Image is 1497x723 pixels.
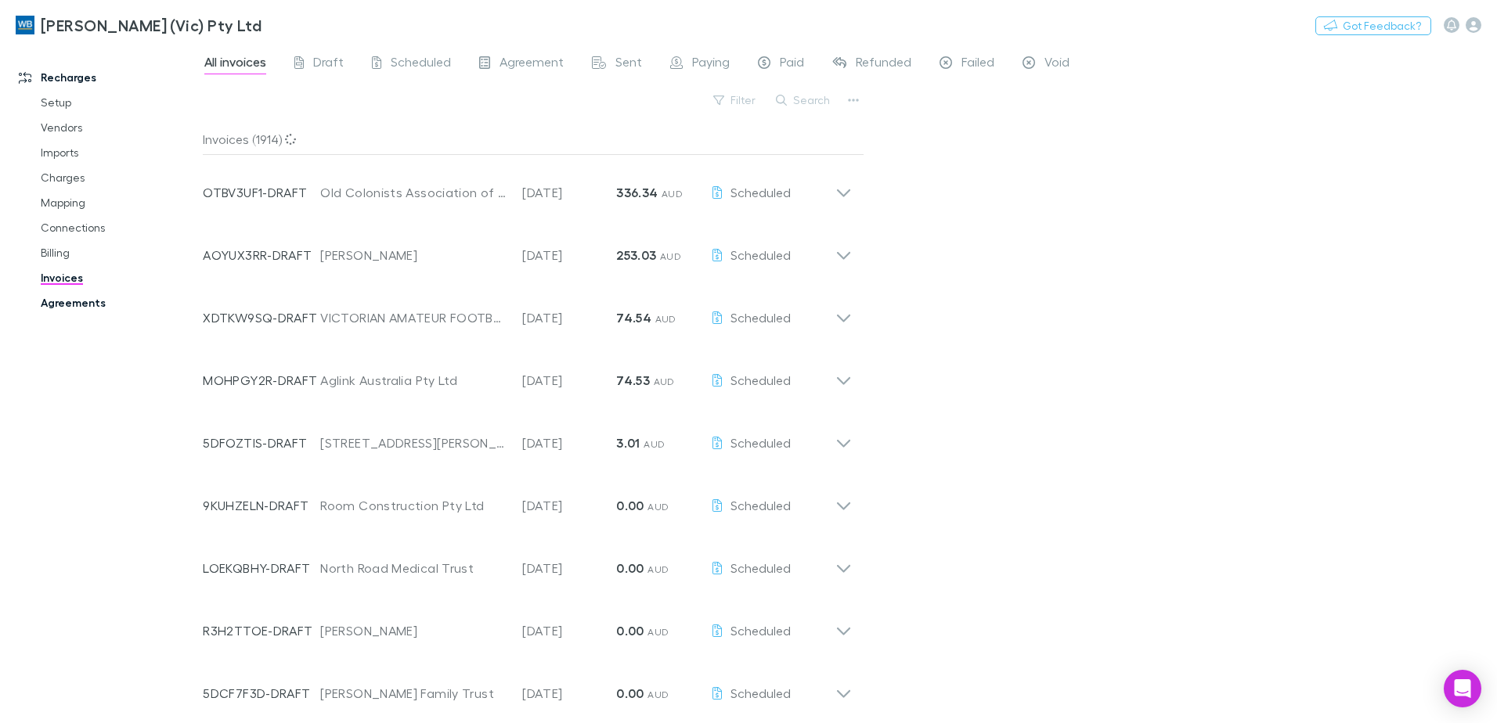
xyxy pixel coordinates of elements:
[647,563,669,575] span: AUD
[730,185,791,200] span: Scheduled
[660,250,681,262] span: AUD
[203,308,320,327] p: XDTKW9SQ-DRAFT
[655,313,676,325] span: AUD
[616,185,658,200] strong: 336.34
[25,90,211,115] a: Setup
[1044,54,1070,74] span: Void
[391,54,451,74] span: Scheduled
[203,371,320,390] p: MOHPGY2R-DRAFT
[190,531,864,593] div: LOEKQBHY-DRAFTNorth Road Medical Trust[DATE]0.00 AUDScheduled
[616,623,644,638] strong: 0.00
[1315,16,1431,35] button: Got Feedback?
[25,115,211,140] a: Vendors
[203,496,320,515] p: 9KUHZELN-DRAFT
[320,308,507,327] div: VICTORIAN AMATEUR FOOTBALL ASSOCIATION
[320,183,507,202] div: Old Colonists Association of Victoria (TA Abound Communities)
[961,54,994,74] span: Failed
[313,54,344,74] span: Draft
[25,290,211,315] a: Agreements
[730,623,791,638] span: Scheduled
[616,310,651,326] strong: 74.54
[190,593,864,656] div: R3H2TTOE-DRAFT[PERSON_NAME][DATE]0.00 AUDScheduled
[25,240,211,265] a: Billing
[730,247,791,262] span: Scheduled
[730,685,791,700] span: Scheduled
[616,435,640,451] strong: 3.01
[3,65,211,90] a: Recharges
[730,498,791,513] span: Scheduled
[662,188,683,200] span: AUD
[730,560,791,575] span: Scheduled
[190,656,864,718] div: 5DCF7F3D-DRAFT[PERSON_NAME] Family Trust[DATE]0.00 AUDScheduled
[6,6,271,44] a: [PERSON_NAME] (Vic) Pty Ltd
[190,405,864,468] div: 5DFOZTIS-DRAFT[STREET_ADDRESS][PERSON_NAME] Pty Ltd[DATE]3.01 AUDScheduled
[616,372,650,388] strong: 74.53
[522,183,616,202] p: [DATE]
[25,140,211,165] a: Imports
[647,626,669,638] span: AUD
[190,155,864,218] div: OTBV3UF1-DRAFTOld Colonists Association of Victoria (TA Abound Communities)[DATE]336.34 AUDScheduled
[730,435,791,450] span: Scheduled
[522,684,616,703] p: [DATE]
[25,190,211,215] a: Mapping
[320,559,507,577] div: North Road Medical Trust
[500,54,564,74] span: Agreement
[705,91,765,110] button: Filter
[768,91,839,110] button: Search
[203,684,320,703] p: 5DCF7F3D-DRAFT
[615,54,642,74] span: Sent
[203,183,320,202] p: OTBV3UF1-DRAFT
[647,501,669,513] span: AUD
[204,54,266,74] span: All invoices
[654,376,675,387] span: AUD
[25,265,211,290] a: Invoices
[25,165,211,190] a: Charges
[190,280,864,343] div: XDTKW9SQ-DRAFTVICTORIAN AMATEUR FOOTBALL ASSOCIATION[DATE]74.54 AUDScheduled
[616,247,656,263] strong: 253.03
[41,16,262,34] h3: [PERSON_NAME] (Vic) Pty Ltd
[320,684,507,703] div: [PERSON_NAME] Family Trust
[203,433,320,452] p: 5DFOZTIS-DRAFT
[522,246,616,264] p: [DATE]
[16,16,34,34] img: William Buck (Vic) Pty Ltd's Logo
[616,685,644,701] strong: 0.00
[644,438,665,450] span: AUD
[616,560,644,576] strong: 0.00
[203,559,320,577] p: LOEKQBHY-DRAFT
[320,621,507,640] div: [PERSON_NAME]
[522,559,616,577] p: [DATE]
[522,433,616,452] p: [DATE]
[190,343,864,405] div: MOHPGY2R-DRAFTAglink Australia Pty Ltd[DATE]74.53 AUDScheduled
[320,433,507,452] div: [STREET_ADDRESS][PERSON_NAME] Pty Ltd
[780,54,804,74] span: Paid
[522,371,616,390] p: [DATE]
[647,689,669,700] span: AUD
[730,310,791,325] span: Scheduled
[190,468,864,531] div: 9KUHZELN-DRAFTRoom Construction Pty Ltd[DATE]0.00 AUDScheduled
[730,372,791,387] span: Scheduled
[190,218,864,280] div: AOYUX3RR-DRAFT[PERSON_NAME][DATE]253.03 AUDScheduled
[203,246,320,264] p: AOYUX3RR-DRAFT
[320,246,507,264] div: [PERSON_NAME]
[25,215,211,240] a: Connections
[320,371,507,390] div: Aglink Australia Pty Ltd
[856,54,911,74] span: Refunded
[320,496,507,515] div: Room Construction Pty Ltd
[203,621,320,640] p: R3H2TTOE-DRAFT
[522,308,616,327] p: [DATE]
[522,621,616,640] p: [DATE]
[616,498,644,513] strong: 0.00
[522,496,616,515] p: [DATE]
[1444,670,1481,707] div: Open Intercom Messenger
[692,54,730,74] span: Paying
